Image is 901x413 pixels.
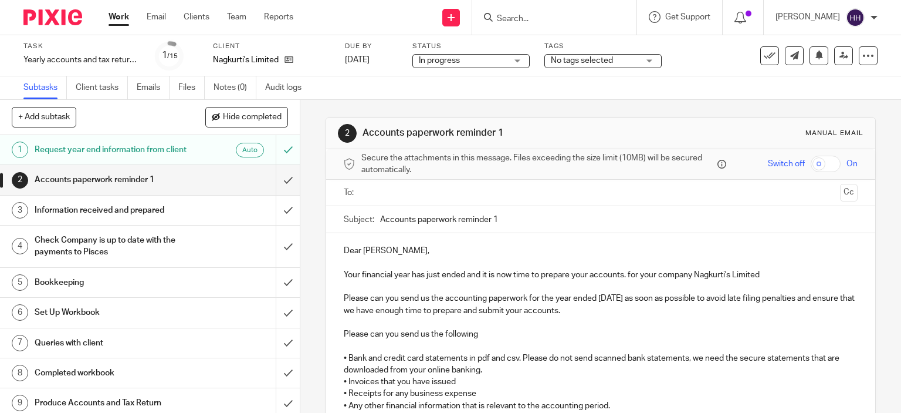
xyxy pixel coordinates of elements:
h1: Request year end information from client [35,141,188,159]
label: Task [23,42,141,51]
span: On [846,158,858,170]
label: Status [412,42,530,51]
a: Clients [184,11,209,23]
h1: Information received and prepared [35,202,188,219]
span: Secure the attachments in this message. Files exceeding the size limit (10MB) will be secured aut... [361,152,715,176]
span: In progress [419,56,460,65]
a: Notes (0) [214,76,256,99]
label: Client [213,42,330,51]
p: • Receipts for any business expense [344,388,858,399]
div: 9 [12,395,28,411]
h1: Set Up Workbook [35,304,188,321]
span: No tags selected [551,56,613,65]
div: 2 [338,124,357,143]
h1: Accounts paperwork reminder 1 [363,127,625,139]
button: Hide completed [205,107,288,127]
small: /15 [167,53,178,59]
a: Email [147,11,166,23]
div: Auto [236,143,264,157]
a: Subtasks [23,76,67,99]
div: Yearly accounts and tax return - Automatic - [DATE] [23,54,141,66]
p: Please can you send us the accounting paperwork for the year ended [DATE] as soon as possible to ... [344,293,858,317]
div: 8 [12,365,28,381]
span: Switch off [768,158,805,170]
p: • Bank and credit card statements in pdf and csv. Please do not send scanned bank statements, we ... [344,352,858,377]
h1: Completed workbook [35,364,188,382]
a: Reports [264,11,293,23]
h1: Check Company is up to date with the payments to Pisces [35,231,188,261]
p: Dear [PERSON_NAME], [344,245,858,257]
h1: Queries with client [35,334,188,352]
a: Work [109,11,129,23]
span: Get Support [665,13,710,21]
input: Search [496,14,601,25]
img: svg%3E [846,8,865,27]
div: 1 [162,49,178,62]
label: Tags [544,42,662,51]
div: 3 [12,202,28,219]
h1: Accounts paperwork reminder 1 [35,171,188,189]
div: Manual email [805,129,863,138]
span: [DATE] [345,56,370,64]
div: Yearly accounts and tax return - Automatic - December 2023 [23,54,141,66]
div: 7 [12,335,28,351]
p: Nagkurti's Limited [213,54,279,66]
label: Subject: [344,214,374,226]
div: 5 [12,274,28,291]
div: 2 [12,172,28,189]
div: 1 [12,142,28,158]
p: Your financial year has just ended and it is now time to prepare your accounts. for your company ... [344,269,858,281]
img: Pixie [23,9,82,25]
button: Cc [840,184,858,202]
p: • Invoices that you have issued [344,376,858,388]
a: Audit logs [265,76,310,99]
a: Client tasks [76,76,128,99]
button: + Add subtask [12,107,76,127]
h1: Produce Accounts and Tax Return [35,394,188,412]
a: Team [227,11,246,23]
h1: Bookkeeping [35,274,188,291]
label: To: [344,187,357,199]
div: 4 [12,238,28,254]
span: Hide completed [223,113,282,122]
label: Due by [345,42,398,51]
p: • Any other financial information that is relevant to the accounting period. [344,400,858,412]
a: Emails [137,76,170,99]
p: [PERSON_NAME] [775,11,840,23]
a: Files [178,76,205,99]
div: 6 [12,304,28,321]
p: Please can you send us the following [344,328,858,340]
